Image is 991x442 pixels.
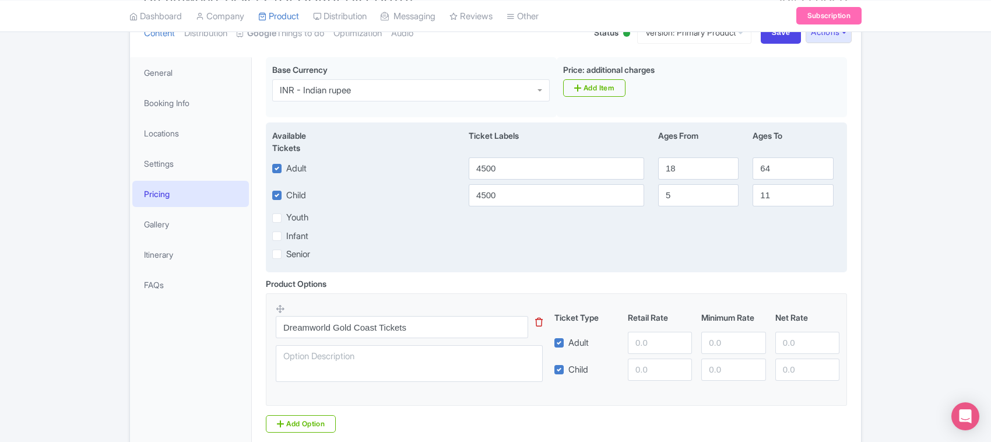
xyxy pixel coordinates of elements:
[623,311,697,324] div: Retail Rate
[951,402,979,430] div: Open Intercom Messenger
[621,25,632,43] div: Active
[132,181,249,207] a: Pricing
[775,359,839,381] input: 0.0
[286,189,306,202] label: Child
[286,211,308,224] label: Youth
[651,129,746,154] div: Ages From
[276,316,528,338] input: Option Name
[796,7,862,24] a: Subscription
[132,272,249,298] a: FAQs
[563,64,655,76] label: Price: additional charges
[746,129,840,154] div: Ages To
[132,120,249,146] a: Locations
[286,162,307,176] label: Adult
[237,15,324,52] a: GoogleThings to do
[333,15,382,52] a: Optimization
[266,415,336,433] a: Add Option
[272,129,335,154] div: Available Tickets
[701,359,765,381] input: 0.0
[280,85,351,96] div: INR - Indian rupee
[628,359,692,381] input: 0.0
[184,15,227,52] a: Distribution
[568,363,588,377] label: Child
[806,22,852,43] button: Actions
[628,332,692,354] input: 0.0
[550,311,623,324] div: Ticket Type
[771,311,844,324] div: Net Rate
[761,22,802,44] input: Save
[266,278,326,290] div: Product Options
[132,211,249,237] a: Gallery
[469,184,644,206] input: Child
[132,90,249,116] a: Booking Info
[286,248,310,261] label: Senior
[637,21,751,44] a: Version: Primary Product
[132,150,249,177] a: Settings
[594,26,619,38] span: Status
[775,332,839,354] input: 0.0
[247,27,276,40] strong: Google
[272,65,328,75] span: Base Currency
[469,157,644,180] input: Adult
[286,230,308,243] label: Infant
[391,15,413,52] a: Audio
[701,332,765,354] input: 0.0
[132,241,249,268] a: Itinerary
[568,336,589,350] label: Adult
[144,15,175,52] a: Content
[462,129,651,154] div: Ticket Labels
[132,59,249,86] a: General
[697,311,770,324] div: Minimum Rate
[563,79,625,97] a: Add Item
